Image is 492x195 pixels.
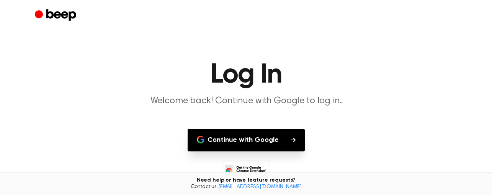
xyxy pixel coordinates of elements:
[218,184,302,190] a: [EMAIL_ADDRESS][DOMAIN_NAME]
[50,61,442,89] h1: Log In
[99,95,393,107] p: Welcome back! Continue with Google to log in.
[35,8,78,23] a: Beep
[5,184,487,191] span: Contact us
[188,129,305,151] button: Continue with Google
